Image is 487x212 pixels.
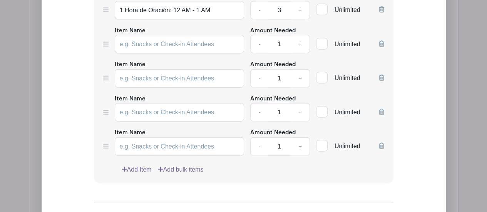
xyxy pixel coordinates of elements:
[115,129,146,137] label: Item Name
[250,1,268,20] a: -
[115,1,244,20] input: e.g. Snacks or Check-in Attendees
[335,7,360,13] span: Unlimited
[335,75,360,81] span: Unlimited
[115,35,244,53] input: e.g. Snacks or Check-in Attendees
[335,143,360,149] span: Unlimited
[290,103,310,122] a: +
[335,109,360,115] span: Unlimited
[290,35,310,53] a: +
[115,27,146,35] label: Item Name
[250,137,268,156] a: -
[115,95,146,103] label: Item Name
[290,1,310,20] a: +
[115,103,244,122] input: e.g. Snacks or Check-in Attendees
[115,137,244,156] input: e.g. Snacks or Check-in Attendees
[250,60,296,69] label: Amount Needed
[250,27,296,35] label: Amount Needed
[158,165,204,174] a: Add bulk items
[250,129,296,137] label: Amount Needed
[335,41,360,47] span: Unlimited
[122,165,152,174] a: Add Item
[250,95,296,103] label: Amount Needed
[290,137,310,156] a: +
[290,69,310,88] a: +
[250,35,268,53] a: -
[250,103,268,122] a: -
[115,69,244,88] input: e.g. Snacks or Check-in Attendees
[115,60,146,69] label: Item Name
[250,69,268,88] a: -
